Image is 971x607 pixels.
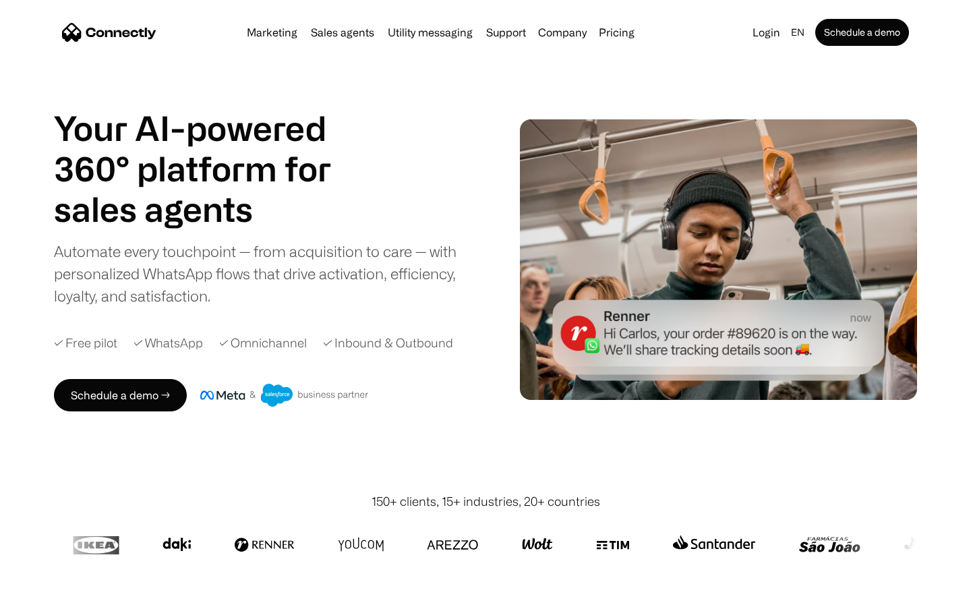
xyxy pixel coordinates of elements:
[538,23,587,42] div: Company
[134,334,203,352] div: ✓ WhatsApp
[54,108,364,189] h1: Your AI-powered 360° platform for
[54,334,117,352] div: ✓ Free pilot
[791,23,804,42] div: en
[372,492,600,511] div: 150+ clients, 15+ industries, 20+ countries
[241,27,303,38] a: Marketing
[54,240,479,307] div: Automate every touchpoint — from acquisition to care — with personalized WhatsApp flows that driv...
[219,334,307,352] div: ✓ Omnichannel
[54,189,364,229] div: carousel
[200,384,369,407] img: Meta and Salesforce business partner badge.
[54,379,187,411] a: Schedule a demo →
[382,27,478,38] a: Utility messaging
[815,19,909,46] a: Schedule a demo
[62,22,156,42] a: home
[593,27,640,38] a: Pricing
[27,583,81,602] ul: Language list
[323,334,453,352] div: ✓ Inbound & Outbound
[305,27,380,38] a: Sales agents
[13,582,81,602] aside: Language selected: English
[534,23,591,42] div: Company
[747,23,786,42] a: Login
[481,27,531,38] a: Support
[786,23,813,42] div: en
[54,189,364,229] div: 1 of 4
[54,189,364,229] h1: sales agents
